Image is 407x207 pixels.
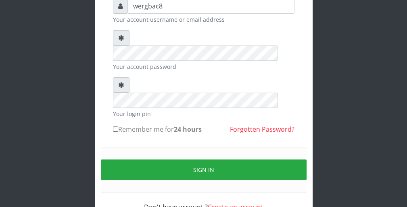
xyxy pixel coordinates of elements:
[113,126,118,132] input: Remember me for24 hours
[113,15,294,24] small: Your account username or email address
[174,125,202,134] b: 24 hours
[230,125,294,134] a: Forgotten Password?
[113,62,294,71] small: Your account password
[113,124,202,134] label: Remember me for
[101,159,307,180] button: Sign in
[113,110,294,118] small: Your login pin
